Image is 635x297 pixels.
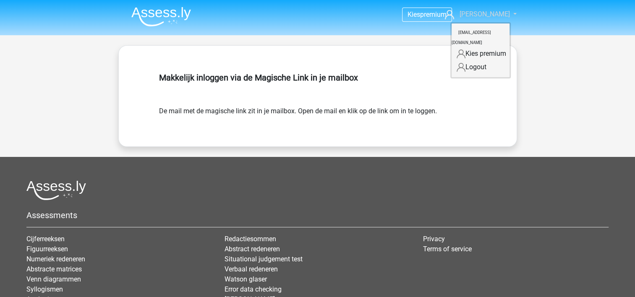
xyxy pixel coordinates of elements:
a: Situational judgement test [225,255,303,263]
a: Venn diagrammen [26,275,81,283]
a: Redactiesommen [225,235,276,243]
a: Verbaal redeneren [225,265,278,273]
a: Terms of service [423,245,472,253]
h5: Makkelijk inloggen via de Magische Link in je mailbox [159,73,476,83]
span: premium [420,10,447,18]
div: [PERSON_NAME] [450,22,511,78]
small: [EMAIL_ADDRESS][DOMAIN_NAME] [452,23,491,52]
a: Abstracte matrices [26,265,82,273]
a: Kies premium [452,47,510,60]
a: Kiespremium [402,9,452,20]
a: Error data checking [225,285,282,293]
a: Watson glaser [225,275,267,283]
span: Kies [408,10,420,18]
a: Logout [452,60,510,74]
a: [PERSON_NAME] [442,9,510,19]
a: Abstract redeneren [225,245,280,253]
a: Cijferreeksen [26,235,65,243]
img: Assessly [131,7,191,26]
a: Privacy [423,235,445,243]
span: [PERSON_NAME] [459,10,510,18]
h5: Assessments [26,210,609,220]
a: Figuurreeksen [26,245,68,253]
form: De mail met de magische link zit in je mailbox. Open de mail en klik op de link om in te loggen. [159,106,476,116]
a: Syllogismen [26,285,63,293]
img: Assessly logo [26,180,86,200]
a: Numeriek redeneren [26,255,85,263]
